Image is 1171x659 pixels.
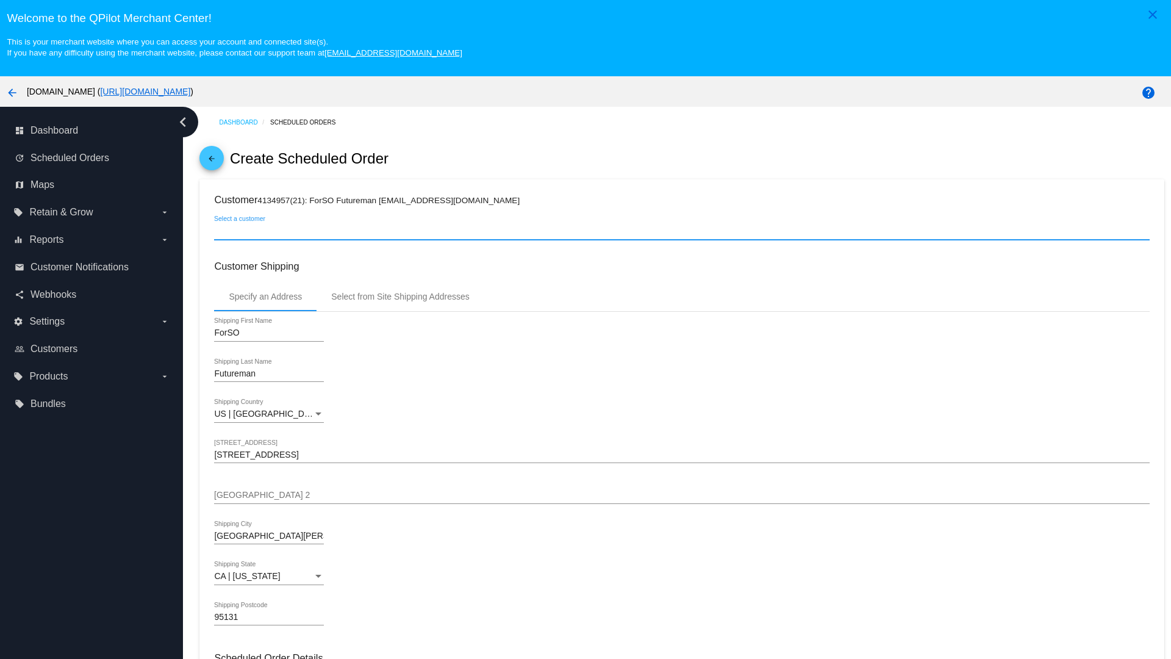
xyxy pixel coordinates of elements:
h3: Customer Shipping [214,261,1149,272]
i: chevron_left [173,112,193,132]
i: equalizer [13,235,23,245]
span: Settings [29,316,65,327]
span: [DOMAIN_NAME] ( ) [27,87,193,96]
span: Customer Notifications [30,262,129,273]
small: 4134957(21): ForSO Futureman [EMAIL_ADDRESS][DOMAIN_NAME] [257,196,520,205]
a: Scheduled Orders [270,113,346,132]
input: Shipping Street 1 [214,450,1149,460]
a: email Customer Notifications [15,257,170,277]
span: Bundles [30,398,66,409]
i: email [15,262,24,272]
input: Shipping First Name [214,328,324,338]
i: local_offer [13,207,23,217]
small: This is your merchant website where you can access your account and connected site(s). If you hav... [7,37,462,57]
i: arrow_drop_down [160,207,170,217]
span: CA | [US_STATE] [214,571,280,581]
i: share [15,290,24,300]
a: Dashboard [219,113,270,132]
input: Shipping Postcode [214,613,324,622]
mat-icon: arrow_back [5,85,20,100]
a: local_offer Bundles [15,394,170,414]
input: Select a customer [214,226,1149,236]
a: map Maps [15,175,170,195]
i: dashboard [15,126,24,135]
h3: Welcome to the QPilot Merchant Center! [7,12,1164,25]
i: local_offer [13,372,23,381]
span: Scheduled Orders [30,153,109,164]
span: US | [GEOGRAPHIC_DATA] [214,409,322,419]
h2: Create Scheduled Order [230,150,389,167]
h3: Customer [214,194,1149,206]
a: share Webhooks [15,285,170,304]
mat-select: Shipping State [214,572,324,582]
a: [EMAIL_ADDRESS][DOMAIN_NAME] [324,48,462,57]
i: map [15,180,24,190]
a: [URL][DOMAIN_NAME] [100,87,190,96]
input: Shipping City [214,531,324,541]
i: local_offer [15,399,24,409]
span: Customers [30,344,77,355]
mat-icon: close [1145,7,1160,22]
span: Retain & Grow [29,207,93,218]
div: Select from Site Shipping Addresses [331,292,469,301]
span: Reports [29,234,63,245]
mat-select: Shipping Country [214,409,324,419]
i: arrow_drop_down [160,235,170,245]
i: arrow_drop_down [160,317,170,326]
i: update [15,153,24,163]
a: update Scheduled Orders [15,148,170,168]
div: Specify an Address [229,292,302,301]
i: people_outline [15,344,24,354]
a: dashboard Dashboard [15,121,170,140]
input: Shipping Street 2 [214,491,1149,500]
i: settings [13,317,23,326]
input: Shipping Last Name [214,369,324,379]
span: Dashboard [30,125,78,136]
span: Products [29,371,68,382]
a: people_outline Customers [15,339,170,359]
span: Webhooks [30,289,76,300]
span: Maps [30,179,54,190]
mat-icon: help [1141,85,1156,100]
mat-icon: arrow_back [204,154,219,169]
i: arrow_drop_down [160,372,170,381]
